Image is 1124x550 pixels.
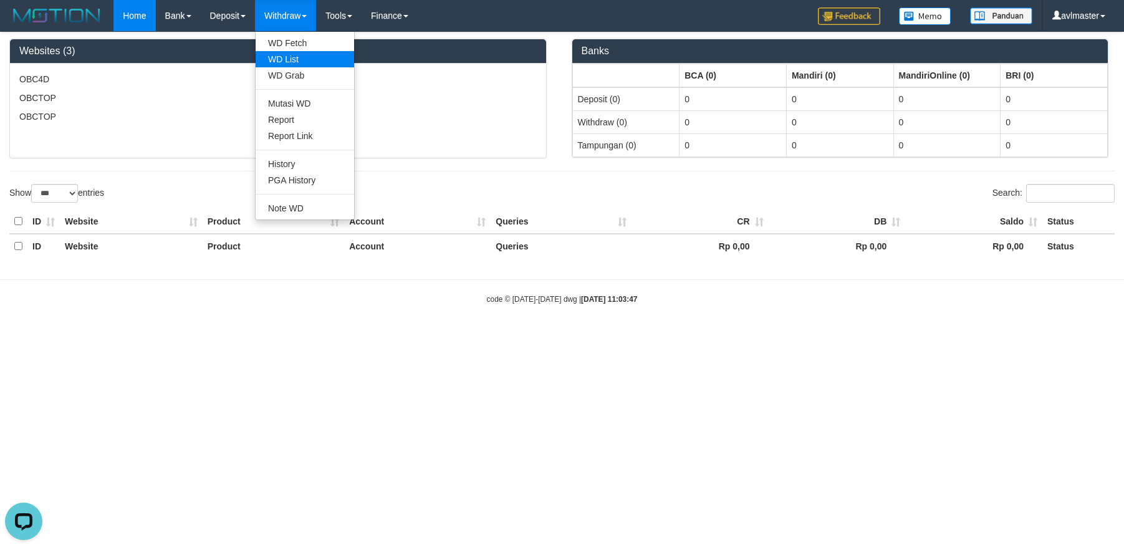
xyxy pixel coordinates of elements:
a: Report [256,112,354,128]
a: PGA History [256,172,354,188]
td: 0 [893,133,1001,157]
th: Group: activate to sort column ascending [893,64,1001,87]
p: OBCTOP [19,110,537,123]
td: 0 [680,110,787,133]
img: MOTION_logo.png [9,6,104,25]
a: Note WD [256,200,354,216]
img: Button%20Memo.svg [899,7,951,25]
a: WD List [256,51,354,67]
th: DB [769,210,906,234]
input: Search: [1026,184,1115,203]
td: 0 [893,87,1001,111]
td: Tampungan (0) [572,133,680,157]
img: Feedback.jpg [818,7,880,25]
td: 0 [893,110,1001,133]
img: panduan.png [970,7,1032,24]
th: Queries [491,210,632,234]
label: Search: [992,184,1115,203]
button: Open LiveChat chat widget [5,5,42,42]
th: Status [1042,210,1115,234]
a: Mutasi WD [256,95,354,112]
td: 0 [680,133,787,157]
th: Rp 0,00 [905,234,1042,258]
th: Rp 0,00 [769,234,906,258]
th: Status [1042,234,1115,258]
td: 0 [1001,110,1108,133]
th: Product [203,210,344,234]
th: Account [344,210,491,234]
a: WD Grab [256,67,354,84]
select: Showentries [31,184,78,203]
p: OBC4D [19,73,537,85]
td: 0 [680,87,787,111]
td: 0 [1001,87,1108,111]
label: Show entries [9,184,104,203]
th: Website [60,210,203,234]
th: Group: activate to sort column ascending [680,64,787,87]
th: ID [27,210,60,234]
th: Account [344,234,491,258]
th: Group: activate to sort column ascending [786,64,893,87]
th: Product [203,234,344,258]
td: 0 [786,133,893,157]
h3: Websites (3) [19,46,537,57]
p: OBCTOP [19,92,537,104]
th: Group: activate to sort column ascending [1001,64,1108,87]
td: Deposit (0) [572,87,680,111]
td: 0 [1001,133,1108,157]
strong: [DATE] 11:03:47 [581,295,637,304]
a: WD Fetch [256,35,354,51]
td: 0 [786,110,893,133]
td: Withdraw (0) [572,110,680,133]
th: Saldo [905,210,1042,234]
a: Report Link [256,128,354,144]
small: code © [DATE]-[DATE] dwg | [487,295,638,304]
th: CR [632,210,769,234]
h3: Banks [582,46,1099,57]
td: 0 [786,87,893,111]
a: History [256,156,354,172]
th: Website [60,234,203,258]
th: ID [27,234,60,258]
th: Group: activate to sort column ascending [572,64,680,87]
th: Rp 0,00 [632,234,769,258]
th: Queries [491,234,632,258]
